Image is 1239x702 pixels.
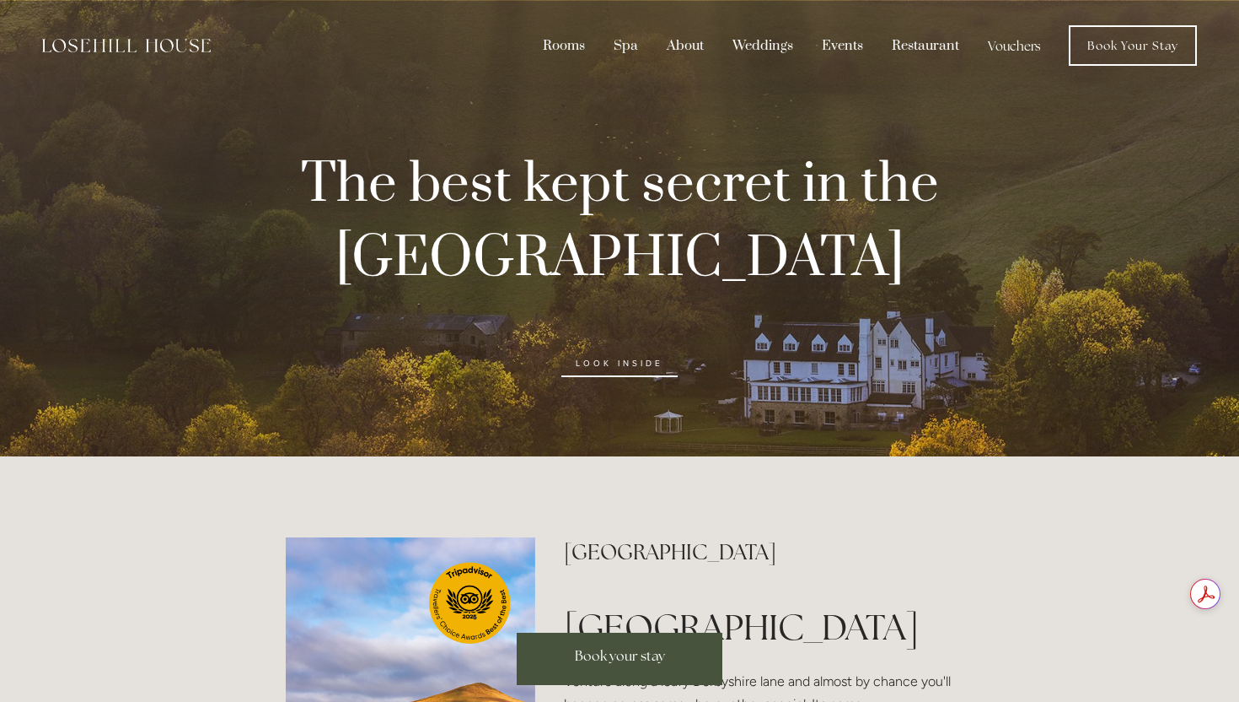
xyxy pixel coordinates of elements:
[1069,25,1197,66] a: Book Your Stay
[975,30,1054,62] a: Vouchers
[561,350,678,377] a: look inside
[564,537,952,567] h2: [GEOGRAPHIC_DATA]
[879,30,972,62] div: Restaurant
[42,39,211,52] img: Losehill House
[564,602,952,652] h1: [GEOGRAPHIC_DATA]
[517,633,722,685] a: Book your stay
[530,30,598,62] div: Rooms
[654,30,716,62] div: About
[720,30,806,62] div: Weddings
[575,647,665,665] span: Book your stay
[601,30,651,62] div: Spa
[301,150,951,294] strong: The best kept secret in the [GEOGRAPHIC_DATA]
[809,30,876,62] div: Events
